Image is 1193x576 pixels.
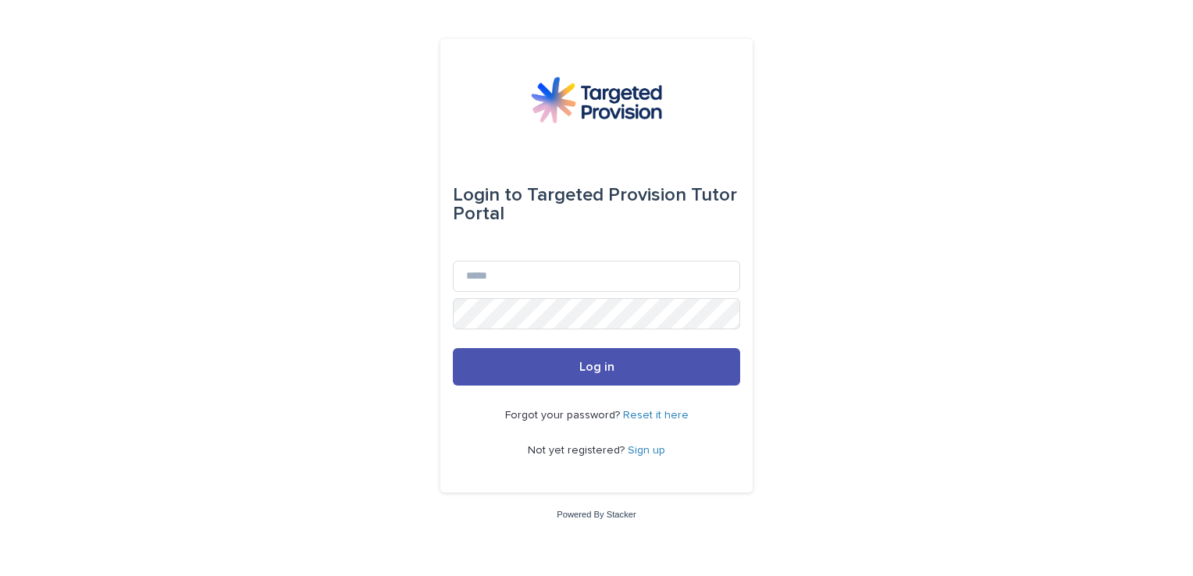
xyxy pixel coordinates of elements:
[557,510,636,519] a: Powered By Stacker
[528,445,628,456] span: Not yet registered?
[628,445,665,456] a: Sign up
[579,361,614,373] span: Log in
[531,76,662,123] img: M5nRWzHhSzIhMunXDL62
[453,173,740,236] div: Targeted Provision Tutor Portal
[453,186,522,204] span: Login to
[453,348,740,386] button: Log in
[623,410,689,421] a: Reset it here
[505,410,623,421] span: Forgot your password?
